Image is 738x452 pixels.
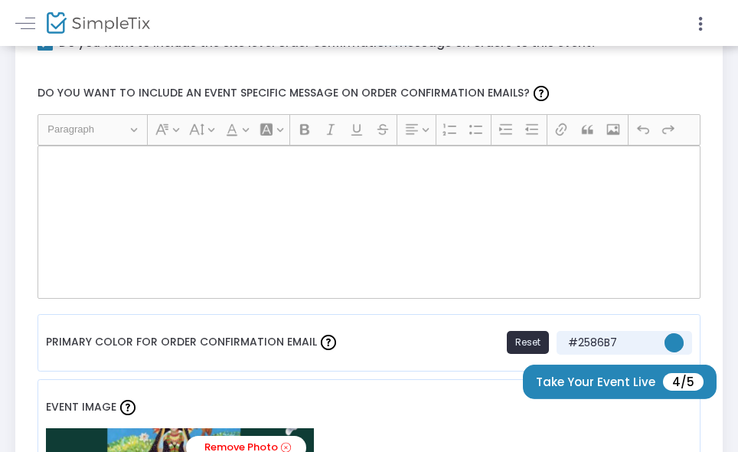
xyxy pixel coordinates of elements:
[507,331,549,354] button: Reset
[534,86,549,101] img: question-mark
[38,146,701,299] div: Rich Text Editor, main
[321,335,336,350] img: question-mark
[523,365,717,399] button: Take Your Event Live4/5
[120,400,136,415] img: question-mark
[46,323,340,363] label: Primary Color For Order Confirmation Email
[564,335,656,351] span: #2586B7
[30,74,708,114] label: Do you want to include an event specific message on order confirmation emails?
[656,331,684,355] kendo-colorpicker: #2586b7
[663,373,704,391] span: 4/5
[47,120,127,139] span: Paragraph
[41,118,144,142] button: Paragraph
[38,114,701,145] div: Editor toolbar
[46,399,116,414] span: Event Image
